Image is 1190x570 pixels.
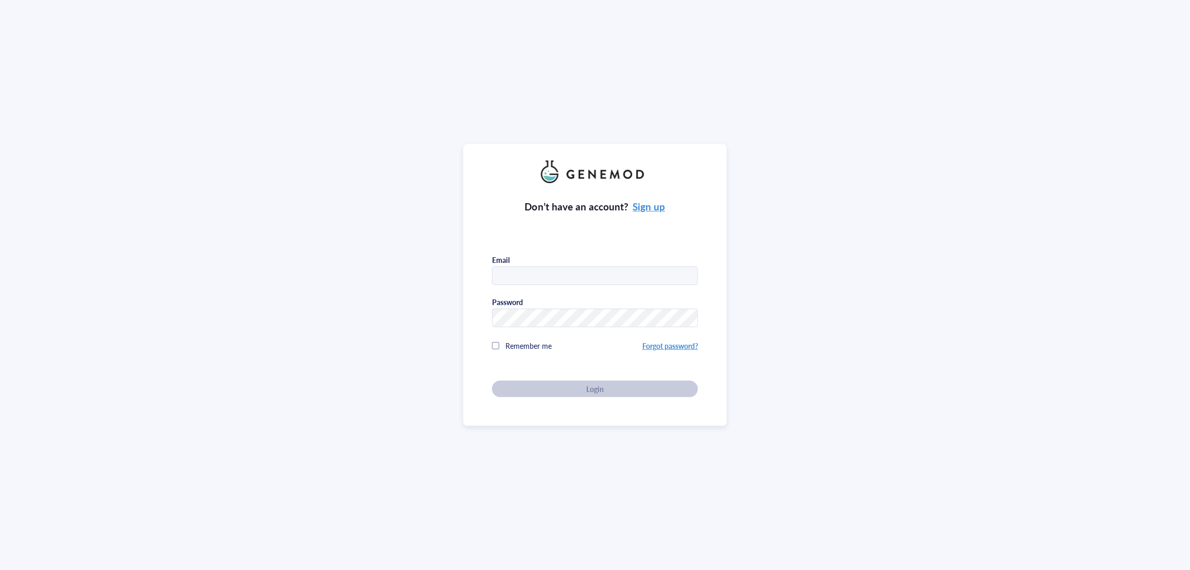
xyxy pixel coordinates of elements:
[642,341,698,351] a: Forgot password?
[541,161,649,183] img: genemod_logo_light-BcqUzbGq.png
[492,255,510,264] div: Email
[492,297,523,307] div: Password
[525,200,666,214] div: Don’t have an account?
[633,200,665,213] a: Sign up
[505,341,552,351] span: Remember me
